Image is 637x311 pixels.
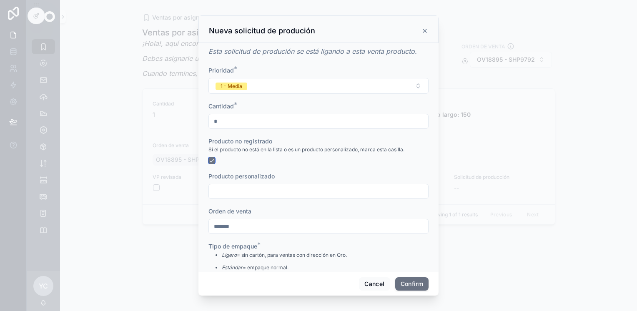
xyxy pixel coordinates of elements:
button: Select Button [208,78,429,94]
span: Tipo de empaque [208,243,257,250]
div: 1 - Media [221,83,242,90]
h3: Nueva solicitud de produción [209,26,315,36]
em: Esta solicitud de produción se está ligando a esta venta producto. [208,47,417,55]
span: Cantidad [208,103,234,110]
p: = empaque normal. [222,264,347,271]
p: = sin cartón, para ventas con dirección en Qro. [222,251,347,259]
button: Confirm [395,277,429,291]
em: Ligero [222,252,237,258]
em: Estándar [222,264,243,271]
span: Prioridad [208,67,234,74]
span: Orden de venta [208,208,251,215]
span: Producto no registrado [208,138,272,145]
button: Cancel [359,277,390,291]
span: Si el producto no está en la lista o es un producto personalizado, marca esta casilla. [208,146,404,153]
span: Producto personalizado [208,173,275,180]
